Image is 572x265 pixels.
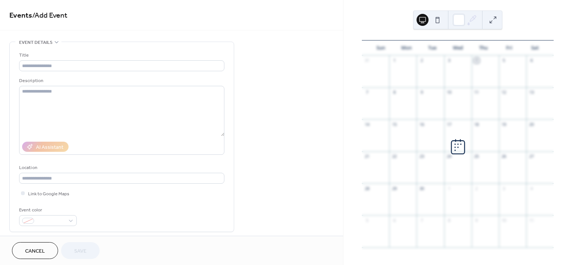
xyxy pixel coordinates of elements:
span: / Add Event [32,8,67,23]
div: 4 [529,186,534,191]
div: 11 [529,217,534,223]
div: 8 [391,90,397,95]
span: Link to Google Maps [28,190,69,198]
div: 10 [447,90,452,95]
span: Cancel [25,247,45,255]
div: Description [19,77,223,85]
span: Event details [19,39,52,46]
div: 5 [501,58,507,63]
div: Tue [419,40,445,55]
div: Fri [496,40,522,55]
div: 9 [419,90,424,95]
div: 7 [364,90,370,95]
div: 11 [474,90,479,95]
div: 7 [419,217,424,223]
div: 17 [447,121,452,127]
div: 20 [529,121,534,127]
div: 14 [364,121,370,127]
div: 8 [447,217,452,223]
div: Title [19,51,223,59]
div: 19 [501,121,507,127]
div: 13 [529,90,534,95]
div: Wed [445,40,471,55]
div: 22 [391,154,397,159]
div: 6 [529,58,534,63]
div: 3 [501,186,507,191]
div: Thu [470,40,496,55]
div: 6 [391,217,397,223]
div: 28 [364,186,370,191]
div: 12 [501,90,507,95]
div: 2 [474,186,479,191]
div: 4 [474,58,479,63]
div: Mon [394,40,420,55]
div: 9 [474,217,479,223]
div: 29 [391,186,397,191]
div: 26 [501,154,507,159]
div: Location [19,164,223,172]
button: Cancel [12,242,58,259]
div: 1 [391,58,397,63]
div: 24 [447,154,452,159]
div: Sun [368,40,394,55]
div: 15 [391,121,397,127]
div: 27 [529,154,534,159]
div: 31 [364,58,370,63]
div: 30 [419,186,424,191]
div: 23 [419,154,424,159]
div: Event color [19,206,75,214]
div: 10 [501,217,507,223]
div: 18 [474,121,479,127]
a: Events [9,8,32,23]
div: 1 [447,186,452,191]
div: 2 [419,58,424,63]
div: Sat [522,40,548,55]
div: 16 [419,121,424,127]
div: 5 [364,217,370,223]
div: 25 [474,154,479,159]
div: 3 [447,58,452,63]
div: 21 [364,154,370,159]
